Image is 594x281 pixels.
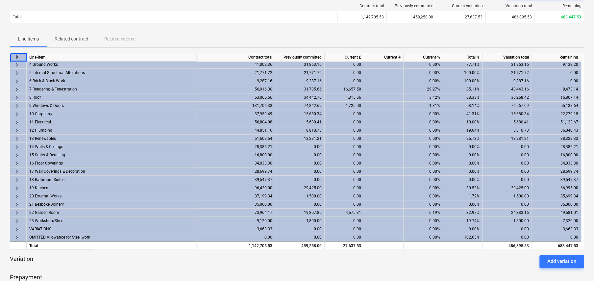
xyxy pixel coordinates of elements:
div: 51,123.67 [532,118,581,126]
div: 87,199.34 [196,192,275,200]
div: 0.00 [275,200,325,209]
div: 0.00% [404,225,443,233]
div: 0.00 [325,126,364,135]
span: keyboard_arrow_right [13,69,21,77]
div: 0.00% [443,176,483,184]
div: 44,851.16 [196,126,275,135]
div: 1,500.00 [483,192,532,200]
div: 131,706.33 [196,102,275,110]
span: keyboard_arrow_right [13,217,21,225]
div: 29,425.00 [275,184,325,192]
div: 8,810.73 [483,126,532,135]
div: 17 Wall Coverings & Decoration [29,167,193,175]
div: 5 Internal Structural Alterations [29,69,193,77]
span: keyboard_arrow_right [13,94,21,102]
div: 0.00% [404,200,443,209]
span: 683,447.53 [561,15,581,19]
div: 100.00% [443,77,483,85]
div: 1,800.00 [275,217,325,225]
div: Previously committed [389,4,433,8]
div: 0.00% [404,69,443,77]
div: 12 Plumbing [29,126,193,134]
span: keyboard_arrow_right [13,110,21,118]
div: 37,959.49 [196,110,275,118]
div: 0.00 [325,217,364,225]
div: 0.00 [275,176,325,184]
div: Contract total [196,53,275,62]
div: 31,863.16 [275,61,325,69]
div: 0.00% [404,110,443,118]
div: 8,473.14 [532,85,581,93]
div: 15,680.34 [275,110,325,118]
div: 1,725.00 [325,102,364,110]
div: 9,139.20 [532,61,581,69]
div: 28,699.74 [196,167,275,176]
div: 0.00 [483,176,532,184]
div: Total [27,241,196,249]
div: Chat Widget [561,249,594,281]
div: 0.00 [275,159,325,167]
div: 0.00 [325,159,364,167]
div: 22,279.15 [532,110,581,118]
div: Line-item [27,53,196,62]
div: 9,120.00 [196,217,275,225]
div: 39,547.37 [196,176,275,184]
div: 29.27% [404,85,443,93]
p: Related contract [55,36,88,42]
div: 486,895.53 [485,12,534,22]
div: 6.19% [404,209,443,217]
div: 20 External Works [29,192,193,200]
div: 10.00% [443,118,483,126]
div: Add variation [547,257,576,266]
div: Current £ [325,53,364,62]
div: 1.72% [443,192,483,200]
div: 10 Carpentry [29,110,193,118]
div: 0.00 [325,151,364,159]
div: 35,000.00 [532,200,581,209]
div: 1.31% [404,102,443,110]
div: 0.00 [196,233,275,242]
div: 21,771.72 [275,69,325,77]
div: 66,995.00 [532,184,581,192]
div: Contract total [340,4,384,8]
span: keyboard_arrow_right [13,151,21,159]
div: Current valuation [439,4,483,8]
div: 0.00 [483,200,532,209]
div: 14 Walls & Ceilings [29,143,193,151]
div: 6 Brick & Block Work [29,77,193,85]
div: 31,863.16 [483,61,532,69]
button: Add variation [539,255,584,268]
div: 13 Renewables [29,135,193,142]
div: 0.00% [443,225,483,233]
div: 0.00 [325,233,364,242]
div: 22 Garden Room [29,209,193,217]
span: keyboard_arrow_right [13,118,21,126]
div: 34,033.30 [532,159,581,167]
div: 35,000.00 [196,200,275,209]
div: 77.71% [443,61,483,69]
div: 16,800.00 [196,151,275,159]
div: 0.00% [404,77,443,85]
div: 0.00 [483,159,532,167]
p: Line-items [18,36,39,42]
div: 0.00 [483,233,532,242]
p: Total [13,14,22,20]
div: 1,142,705.53 [337,12,386,22]
div: 96,420.00 [196,184,275,192]
div: 16,657.50 [325,85,364,93]
div: 28,386.21 [532,143,581,151]
div: Total % [443,53,483,62]
div: 16 Floor Coverings [29,159,193,167]
div: 85,699.34 [532,192,581,200]
div: 0.00 [325,167,364,176]
div: 0.00% [404,184,443,192]
div: 0.00 [483,143,532,151]
div: 683,447.53 [532,241,581,249]
span: keyboard_arrow_right [13,102,21,110]
div: OMITTED Allowance for Steel work [29,233,193,241]
div: 56,916.30 [196,85,275,93]
span: keyboard_arrow_right [13,209,21,217]
div: 0.00 [325,176,364,184]
div: 41.31% [443,110,483,118]
div: 13,281.21 [275,135,325,143]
